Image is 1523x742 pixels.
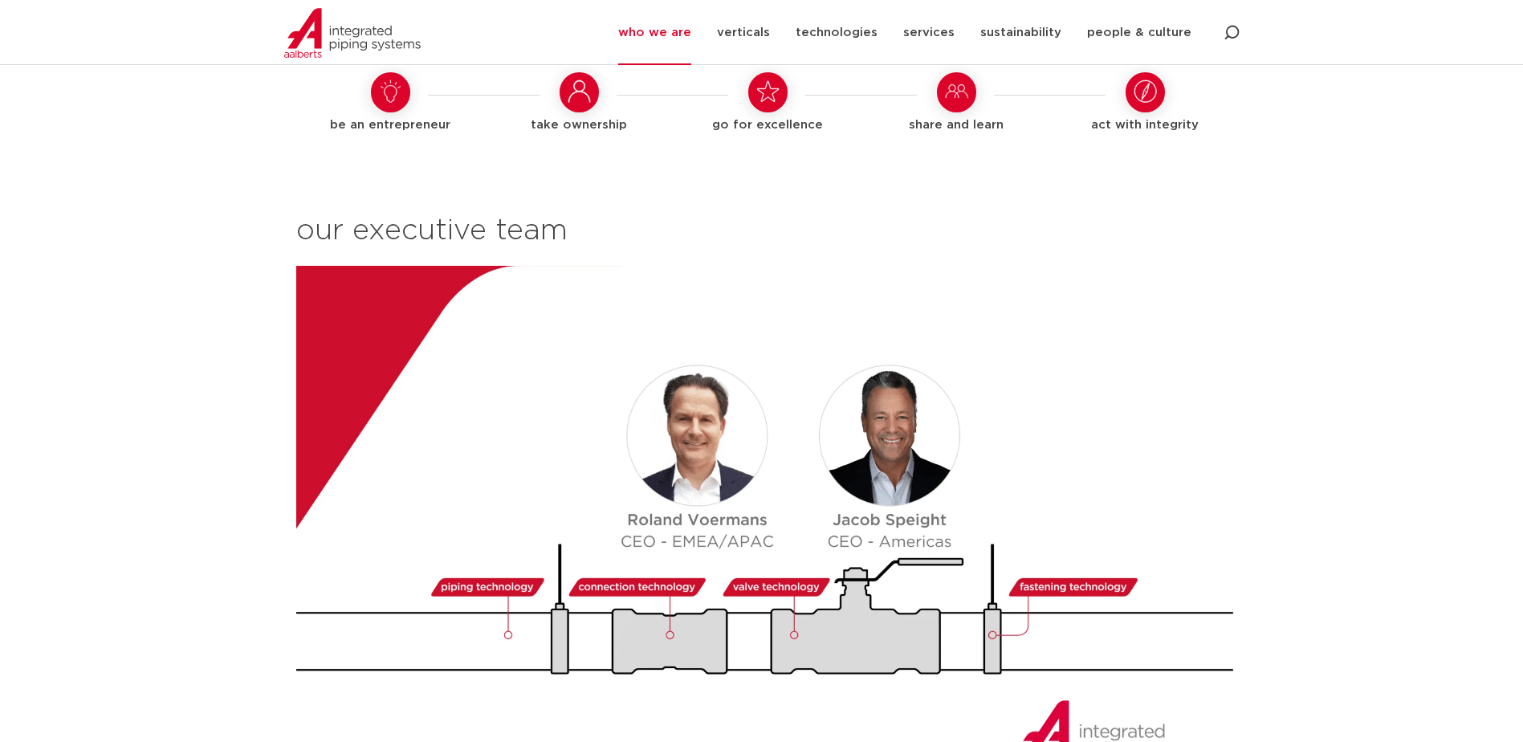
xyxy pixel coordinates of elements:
h5: act with integrity [1059,112,1232,138]
h5: share and learn [870,112,1043,138]
h5: be an entrepreneur [304,112,477,138]
h2: our executive team [296,212,1240,251]
h5: take ownership [493,112,666,138]
h5: go for excellence [682,112,854,138]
